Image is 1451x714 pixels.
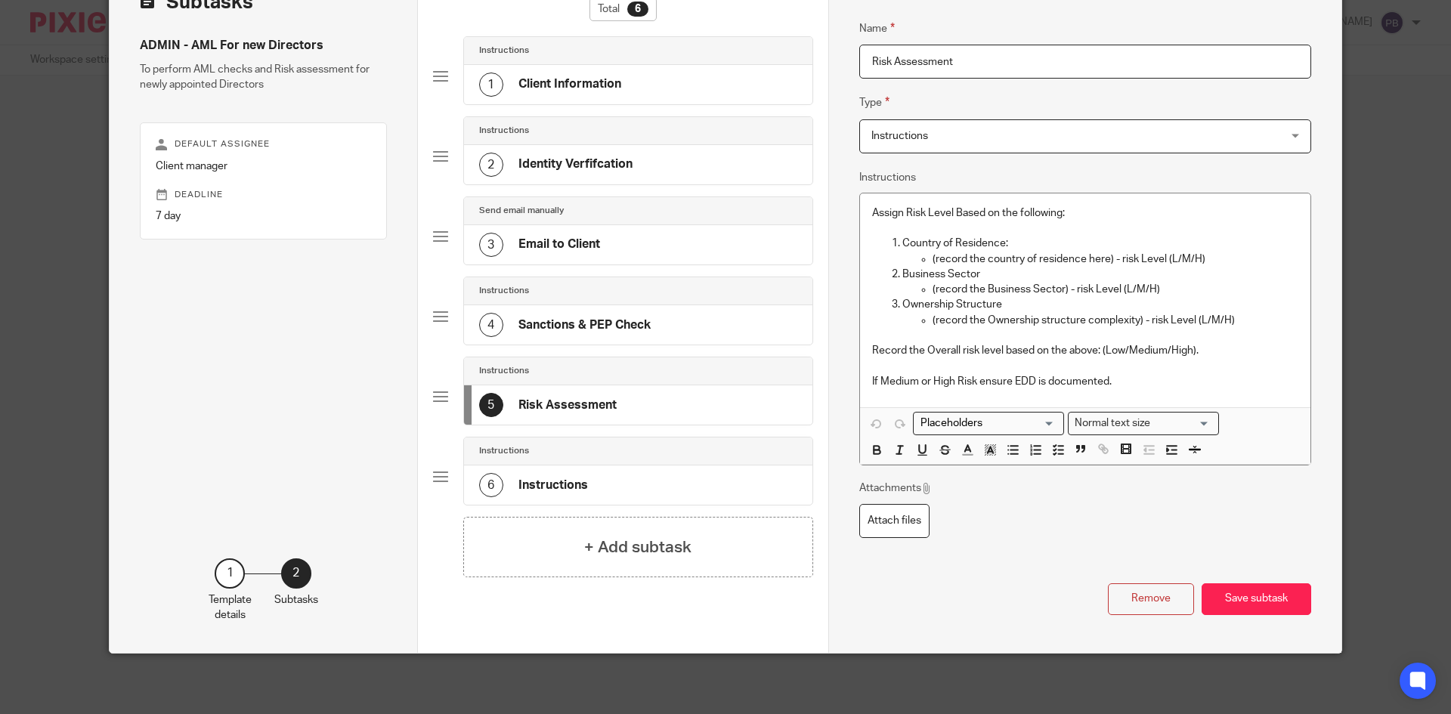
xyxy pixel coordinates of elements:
[274,592,318,607] p: Subtasks
[479,313,503,337] div: 4
[1202,583,1311,616] button: Save subtask
[479,73,503,97] div: 1
[479,153,503,177] div: 2
[859,20,895,37] label: Name
[479,285,529,297] h4: Instructions
[933,252,1298,267] p: (record the country of residence here) - risk Level (L/M/H)
[1068,412,1219,435] div: Text styles
[872,343,1298,358] p: Record the Overall risk level based on the above: (Low/Medium/High).
[479,45,529,57] h4: Instructions
[479,233,503,257] div: 3
[479,473,503,497] div: 6
[859,504,930,538] label: Attach files
[1068,412,1219,435] div: Search for option
[872,374,1298,389] p: If Medium or High Risk ensure EDD is documented.
[156,209,371,224] p: 7 day
[156,159,371,174] p: Client manager
[156,138,371,150] p: Default assignee
[859,170,916,185] label: Instructions
[859,481,933,496] p: Attachments
[215,558,245,589] div: 1
[281,558,311,589] div: 2
[933,282,1298,297] p: (record the Business Sector) - risk Level (L/M/H)
[518,236,600,252] h4: Email to Client
[584,536,691,559] h4: + Add subtask
[518,478,588,493] h4: Instructions
[479,125,529,137] h4: Instructions
[913,412,1064,435] div: Placeholders
[140,62,387,93] p: To perform AML checks and Risk assessment for newly appointed Directors
[1156,416,1210,431] input: Search for option
[871,131,928,141] span: Instructions
[518,76,621,92] h4: Client Information
[479,205,564,217] h4: Send email manually
[1072,416,1154,431] span: Normal text size
[479,445,529,457] h4: Instructions
[140,38,387,54] h4: ADMIN - AML For new Directors
[209,592,252,623] p: Template details
[902,297,1298,312] p: Ownership Structure
[1108,583,1194,616] button: Remove
[518,397,617,413] h4: Risk Assessment
[627,2,648,17] div: 6
[518,317,651,333] h4: Sanctions & PEP Check
[479,365,529,377] h4: Instructions
[872,206,1298,221] p: Assign Risk Level Based on the following:
[479,393,503,417] div: 5
[518,156,633,172] h4: Identity Verfifcation
[902,267,1298,282] p: Business Sector
[913,412,1064,435] div: Search for option
[933,313,1298,328] p: (record the Ownership structure complexity) - risk Level (L/M/H)
[859,94,889,111] label: Type
[902,236,1298,251] p: Country of Residence:
[915,416,1055,431] input: Search for option
[156,189,371,201] p: Deadline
